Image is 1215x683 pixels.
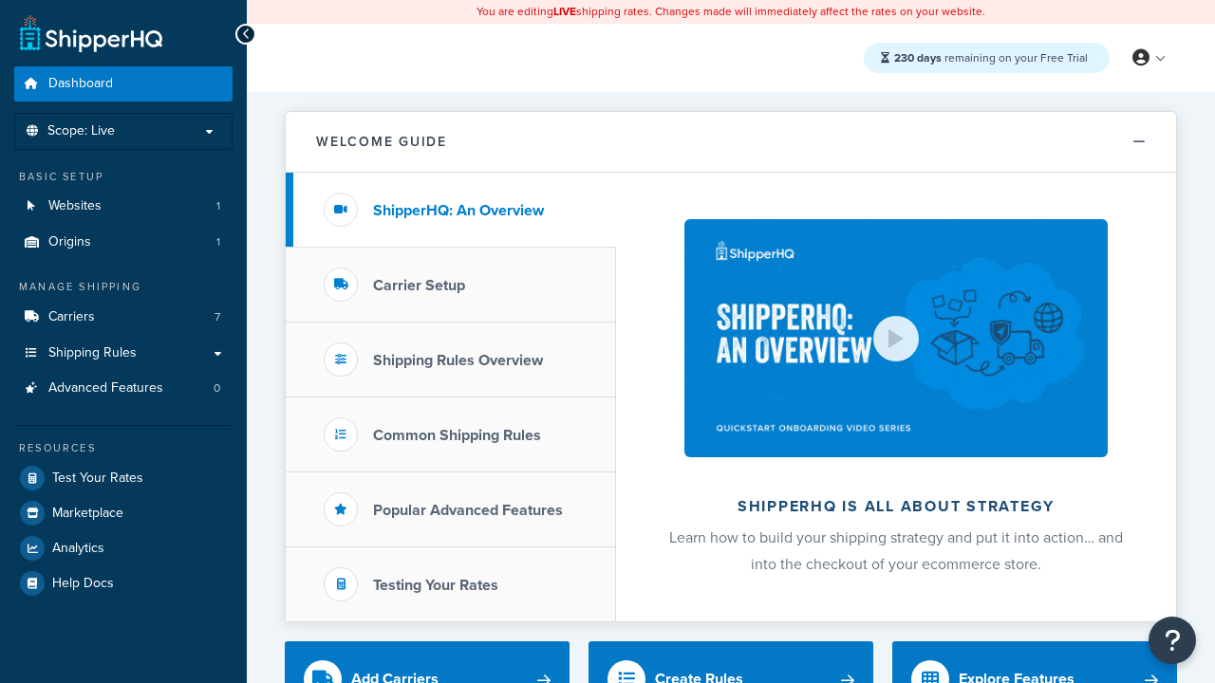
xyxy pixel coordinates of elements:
[216,234,220,250] span: 1
[373,277,465,294] h3: Carrier Setup
[14,461,233,495] a: Test Your Rates
[52,506,123,522] span: Marketplace
[48,380,163,397] span: Advanced Features
[215,309,220,325] span: 7
[894,49,942,66] strong: 230 days
[14,566,233,600] a: Help Docs
[14,371,233,406] li: Advanced Features
[373,352,543,369] h3: Shipping Rules Overview
[14,279,233,295] div: Manage Shipping
[894,49,1088,66] span: remaining on your Free Trial
[14,440,233,456] div: Resources
[684,219,1108,457] img: ShipperHQ is all about strategy
[14,225,233,260] li: Origins
[14,300,233,335] a: Carriers7
[666,498,1126,515] h2: ShipperHQ is all about strategy
[52,471,143,487] span: Test Your Rates
[48,198,102,214] span: Websites
[14,496,233,530] a: Marketplace
[14,336,233,371] a: Shipping Rules
[214,380,220,397] span: 0
[553,3,576,20] b: LIVE
[373,577,498,594] h3: Testing Your Rates
[669,526,1123,575] span: Learn how to build your shipping strategy and put it into action… and into the checkout of your e...
[14,66,233,102] a: Dashboard
[48,309,95,325] span: Carriers
[14,189,233,224] a: Websites1
[14,531,233,565] a: Analytics
[373,202,544,219] h3: ShipperHQ: An Overview
[48,234,91,250] span: Origins
[14,189,233,224] li: Websites
[14,371,233,406] a: Advanced Features0
[373,502,563,519] h3: Popular Advanced Features
[48,76,113,92] span: Dashboard
[216,198,220,214] span: 1
[48,345,137,361] span: Shipping Rules
[1149,617,1196,664] button: Open Resource Center
[14,225,233,260] a: Origins1
[316,135,447,149] h2: Welcome Guide
[286,112,1176,173] button: Welcome Guide
[14,300,233,335] li: Carriers
[52,541,104,557] span: Analytics
[14,169,233,185] div: Basic Setup
[373,427,541,444] h3: Common Shipping Rules
[52,576,114,592] span: Help Docs
[47,123,115,139] span: Scope: Live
